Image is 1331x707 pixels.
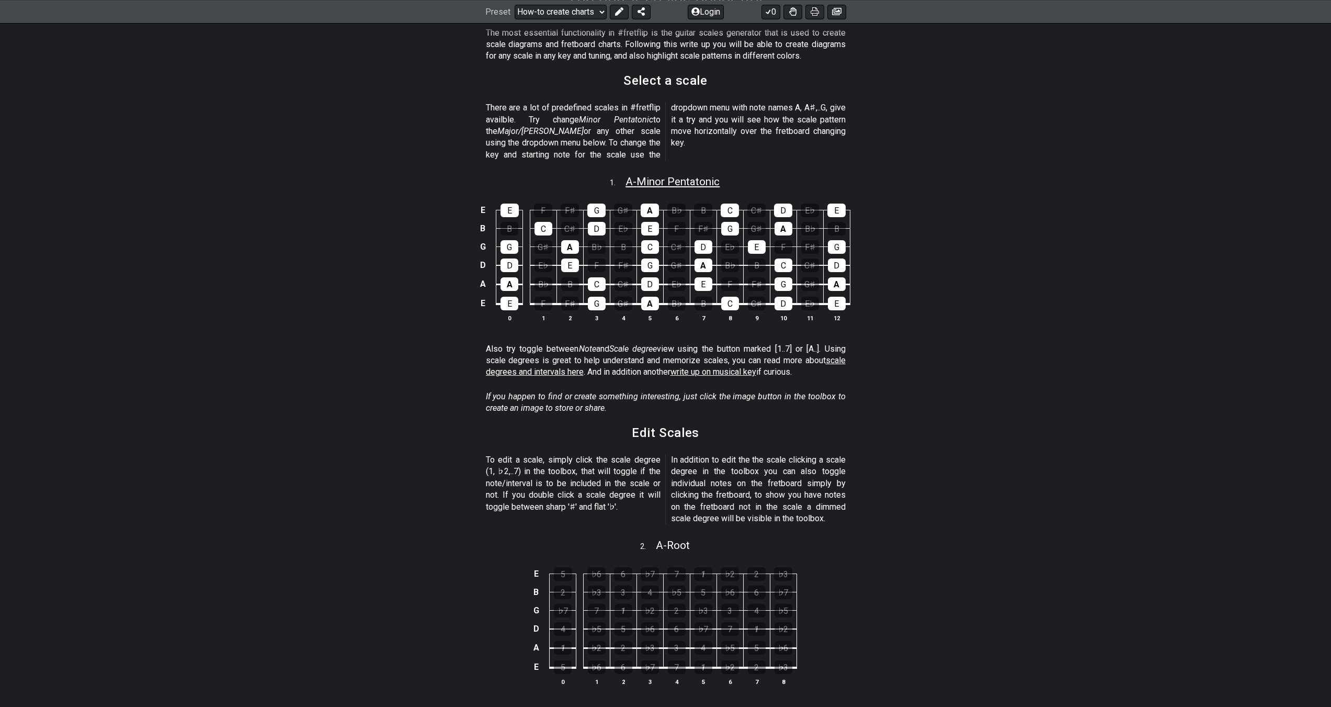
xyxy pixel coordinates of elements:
div: E♭ [615,222,632,235]
div: G♯ [668,259,686,272]
div: 7 [721,622,739,636]
div: 2 [554,586,572,599]
div: G [641,259,659,272]
div: 3 [668,641,686,655]
div: ♭6 [721,586,739,599]
div: ♭2 [721,660,739,674]
div: 3 [615,586,632,599]
div: C [588,277,606,291]
th: 3 [636,677,663,688]
div: B [828,222,846,235]
div: ♭5 [668,586,686,599]
button: Toggle Dexterity for all fretkits [783,4,802,19]
div: B♭ [667,204,686,217]
div: 1 [695,660,712,674]
div: 5 [615,622,632,636]
p: There are a lot of predefined scales in #fretflip availble. Try change to the or any other scale ... [486,102,846,161]
div: ♭6 [588,660,606,674]
th: 3 [583,312,610,323]
div: A [828,277,846,291]
div: 7 [668,660,686,674]
th: 6 [716,677,743,688]
div: G♯ [615,297,632,310]
div: E [500,204,519,217]
th: 0 [550,677,576,688]
div: G♯ [614,204,632,217]
div: F [534,297,552,310]
div: 2 [748,660,766,674]
span: A - Minor Pentatonic [625,175,720,188]
div: E [827,204,846,217]
div: D [500,259,518,272]
div: D [828,259,846,272]
div: G [588,297,606,310]
div: B [561,277,579,291]
div: C♯ [801,259,819,272]
th: 0 [496,312,523,323]
th: 2 [556,312,583,323]
p: In addition to edit the the scale clicking a scale degree in the toolbox you can also toggle indi... [671,454,846,524]
td: E [530,565,542,583]
div: F [534,204,552,217]
th: 4 [610,312,636,323]
td: E [476,201,489,219]
div: C [641,240,659,254]
div: 6 [748,586,766,599]
div: E♭ [721,240,739,254]
div: E♭ [801,297,819,310]
div: ♭5 [588,622,606,636]
td: B [530,583,542,601]
div: F♯ [801,240,819,254]
button: 0 [761,4,780,19]
div: C♯ [561,222,579,235]
div: D [775,297,792,310]
div: 4 [641,586,659,599]
div: F♯ [561,204,579,217]
div: F♯ [748,277,766,291]
button: Print [805,4,824,19]
td: D [476,256,489,275]
td: E [530,657,542,677]
div: ♭7 [641,660,659,674]
span: A - Root [656,539,690,552]
div: ♭2 [775,622,792,636]
td: A [530,638,542,657]
div: B [748,259,766,272]
div: F♯ [561,297,579,310]
td: A [476,274,489,294]
div: A [641,204,659,217]
div: E♭ [801,204,819,217]
div: E [748,240,766,254]
div: ♭5 [775,604,792,618]
em: Scale degree [609,344,657,354]
div: 7 [588,604,606,618]
td: D [530,620,542,638]
div: G [828,240,846,254]
td: G [476,238,489,256]
div: F♯ [695,222,712,235]
div: C♯ [748,297,766,310]
em: If you happen to find or create something interesting, just click the image button in the toolbox... [486,391,846,413]
div: 5 [748,641,766,655]
th: 11 [797,312,823,323]
div: A [641,297,659,310]
div: ♭3 [775,660,792,674]
div: E [695,277,712,291]
div: A [695,259,712,272]
div: E [561,259,579,272]
th: 6 [663,312,690,323]
div: 4 [554,622,572,636]
div: 6 [668,622,686,636]
div: G [775,277,792,291]
div: A [500,277,518,291]
h2: Edit Scales [632,427,699,439]
th: 8 [770,677,797,688]
div: G♯ [801,277,819,291]
div: F [668,222,686,235]
th: 2 [610,677,636,688]
div: E [641,222,659,235]
select: Preset [515,4,607,19]
div: B♭ [801,222,819,235]
em: Major/[PERSON_NAME] [497,126,584,136]
div: B♭ [668,297,686,310]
